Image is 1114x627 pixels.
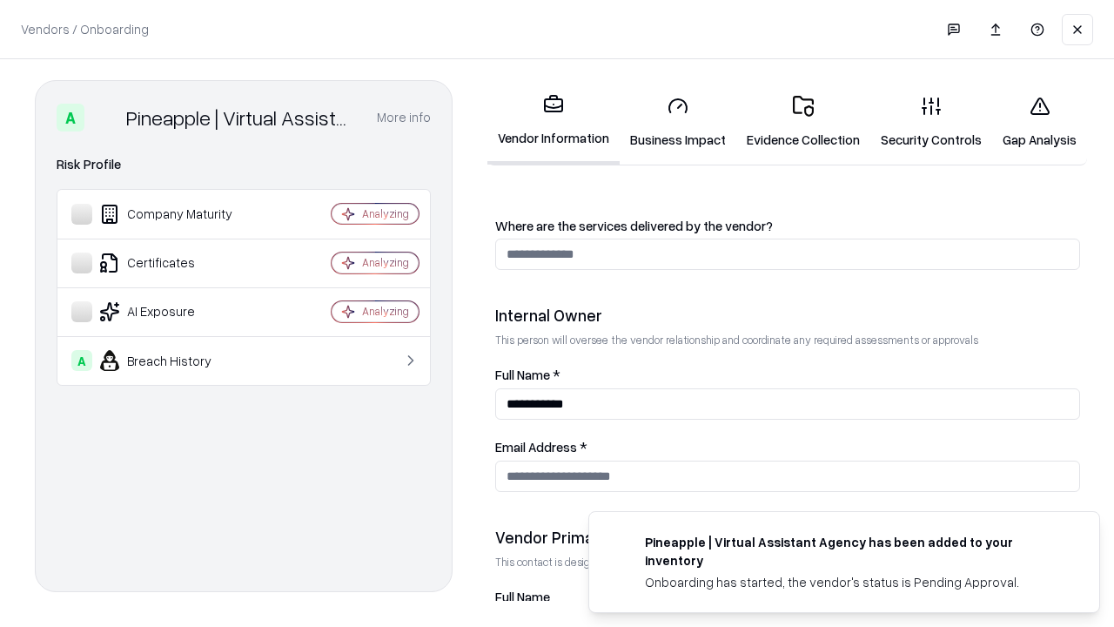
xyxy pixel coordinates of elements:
[71,204,279,225] div: Company Maturity
[992,82,1087,163] a: Gap Analysis
[71,253,279,273] div: Certificates
[620,82,736,163] a: Business Impact
[487,80,620,165] a: Vendor Information
[71,350,92,371] div: A
[71,301,279,322] div: AI Exposure
[495,441,1080,454] label: Email Address *
[495,590,1080,603] label: Full Name
[57,154,431,175] div: Risk Profile
[870,82,992,163] a: Security Controls
[362,304,409,319] div: Analyzing
[71,350,279,371] div: Breach History
[91,104,119,131] img: Pineapple | Virtual Assistant Agency
[645,533,1057,570] div: Pineapple | Virtual Assistant Agency has been added to your inventory
[610,533,631,554] img: trypineapple.com
[495,527,1080,548] div: Vendor Primary Contact
[21,20,149,38] p: Vendors / Onboarding
[377,102,431,133] button: More info
[645,573,1057,591] div: Onboarding has started, the vendor's status is Pending Approval.
[495,555,1080,570] p: This contact is designated to receive the assessment request from Shift
[362,255,409,270] div: Analyzing
[495,305,1080,326] div: Internal Owner
[495,333,1080,347] p: This person will oversee the vendor relationship and coordinate any required assessments or appro...
[362,206,409,221] div: Analyzing
[57,104,84,131] div: A
[736,82,870,163] a: Evidence Collection
[495,219,1080,233] label: Where are the services delivered by the vendor?
[126,104,356,131] div: Pineapple | Virtual Assistant Agency
[495,368,1080,381] label: Full Name *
